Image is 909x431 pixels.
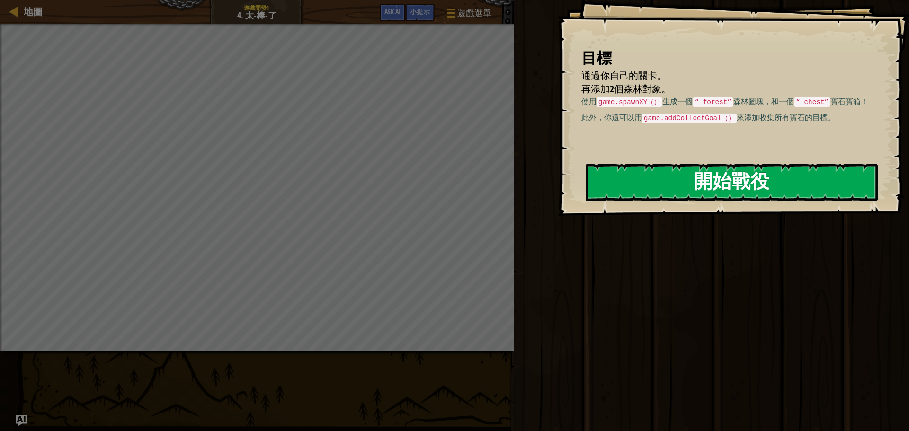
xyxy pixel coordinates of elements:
p: 使用 生成一個 森林圖塊，和一個 寶石寶箱！ [581,96,884,107]
span: 遊戲選單 [457,7,491,19]
code: “ forest” [693,97,733,107]
button: 遊戲選單 [439,4,497,26]
p: 此外，你還可以用 來添加收集所有寶石的目標。 [581,112,884,123]
button: Ask AI [380,4,405,21]
span: 再添加2個森林對象。 [581,82,671,95]
code: “ chest” [794,97,830,107]
span: Ask AI [384,7,401,16]
code: game.spawnXY（） [597,97,663,107]
div: 目標 [581,47,876,69]
span: 通過你自己的關卡。 [581,69,667,82]
li: 再添加2個森林對象。 [570,82,873,96]
code: game.addCollectGoal（） [642,114,737,123]
button: 開始戰役 [586,164,878,201]
span: 小提示 [410,7,430,16]
button: Ask AI [16,415,27,426]
span: 地圖 [24,5,43,18]
li: 通過你自己的關卡。 [570,69,873,83]
a: 地圖 [19,5,43,18]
